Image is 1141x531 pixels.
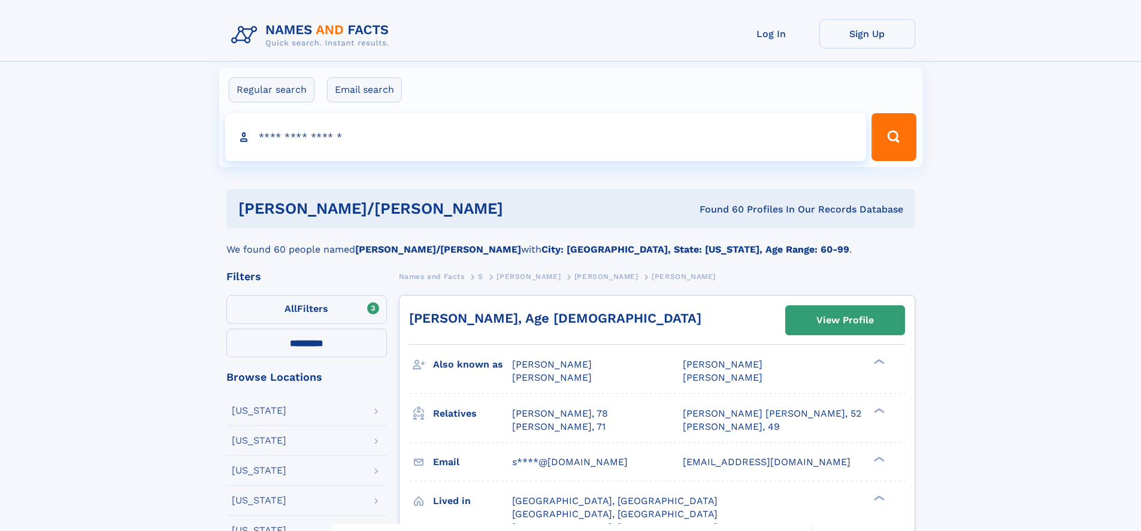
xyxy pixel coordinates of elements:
[226,295,387,324] label: Filters
[541,244,849,255] b: City: [GEOGRAPHIC_DATA], State: [US_STATE], Age Range: 60-99
[683,407,861,420] a: [PERSON_NAME] [PERSON_NAME], 52
[232,436,286,445] div: [US_STATE]
[226,19,399,51] img: Logo Names and Facts
[871,406,885,414] div: ❯
[786,306,904,335] a: View Profile
[285,303,297,314] span: All
[478,269,483,284] a: S
[433,403,512,424] h3: Relatives
[238,201,601,216] h1: [PERSON_NAME]/[PERSON_NAME]
[327,77,402,102] label: Email search
[683,372,762,383] span: [PERSON_NAME]
[819,19,915,48] a: Sign Up
[409,311,701,326] a: [PERSON_NAME], Age [DEMOGRAPHIC_DATA]
[574,272,638,281] span: [PERSON_NAME]
[497,272,561,281] span: [PERSON_NAME]
[683,456,851,468] span: [EMAIL_ADDRESS][DOMAIN_NAME]
[512,495,718,506] span: [GEOGRAPHIC_DATA], [GEOGRAPHIC_DATA]
[478,272,483,281] span: S
[512,508,718,520] span: [GEOGRAPHIC_DATA], [GEOGRAPHIC_DATA]
[512,372,592,383] span: [PERSON_NAME]
[226,372,387,383] div: Browse Locations
[226,228,915,257] div: We found 60 people named with .
[355,244,521,255] b: [PERSON_NAME]/[PERSON_NAME]
[225,113,867,161] input: search input
[433,354,512,375] h3: Also known as
[724,19,819,48] a: Log In
[229,77,314,102] label: Regular search
[433,491,512,511] h3: Lived in
[433,452,512,472] h3: Email
[232,406,286,415] div: [US_STATE]
[871,494,885,502] div: ❯
[871,113,916,161] button: Search Button
[232,466,286,475] div: [US_STATE]
[512,420,606,433] a: [PERSON_NAME], 71
[512,359,592,370] span: [PERSON_NAME]
[683,359,762,370] span: [PERSON_NAME]
[871,455,885,463] div: ❯
[601,203,903,216] div: Found 60 Profiles In Our Records Database
[652,272,716,281] span: [PERSON_NAME]
[497,269,561,284] a: [PERSON_NAME]
[399,269,465,284] a: Names and Facts
[871,358,885,366] div: ❯
[226,271,387,282] div: Filters
[512,407,608,420] a: [PERSON_NAME], 78
[574,269,638,284] a: [PERSON_NAME]
[683,420,780,433] a: [PERSON_NAME], 49
[232,496,286,505] div: [US_STATE]
[816,307,874,334] div: View Profile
